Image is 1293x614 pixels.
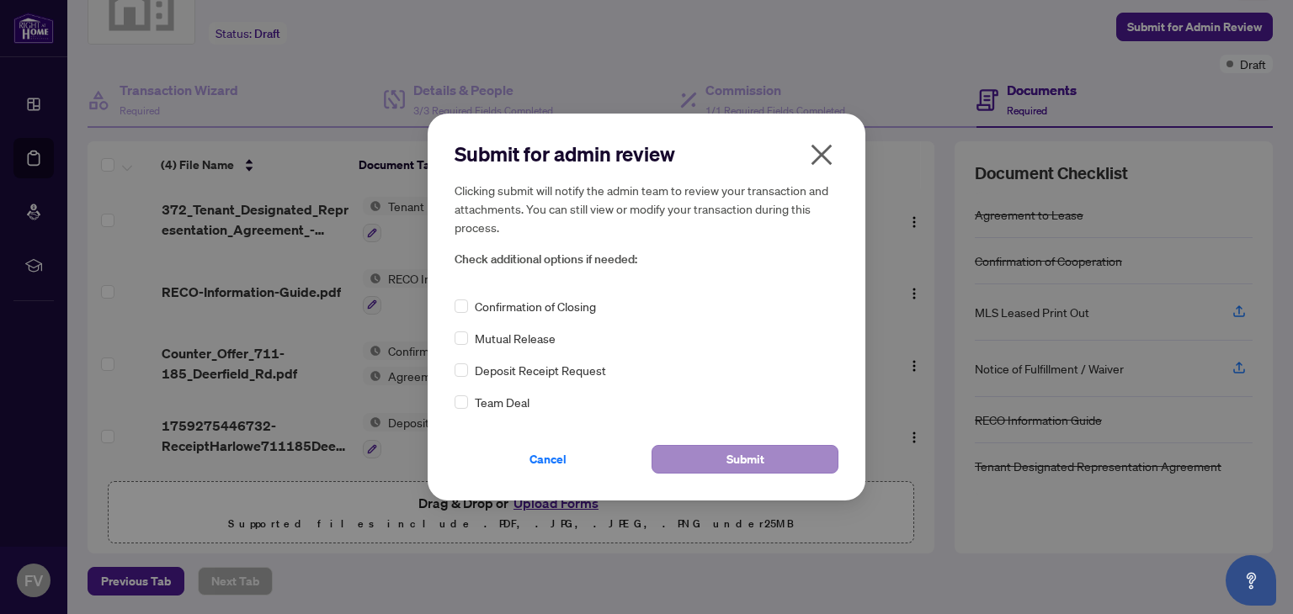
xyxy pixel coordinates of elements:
span: Submit [726,446,764,473]
span: Confirmation of Closing [475,297,596,315]
button: Cancel [455,445,641,474]
h2: Submit for admin review [455,140,838,167]
button: Open asap [1226,555,1276,606]
span: Deposit Receipt Request [475,361,606,379]
span: close [808,141,835,168]
span: Cancel [529,446,567,473]
span: Mutual Release [475,329,556,347]
button: Submit [652,445,838,474]
h5: Clicking submit will notify the admin team to review your transaction and attachments. You can st... [455,181,838,236]
span: Team Deal [475,393,529,411]
span: Check additional options if needed: [455,250,838,269]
